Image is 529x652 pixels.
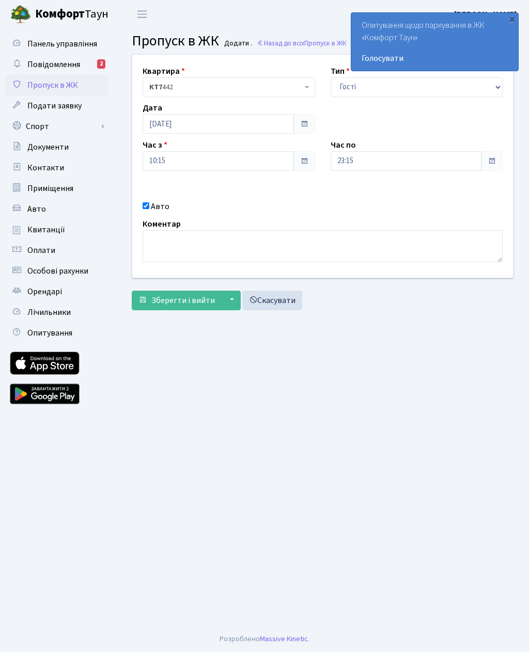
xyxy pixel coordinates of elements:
[5,157,108,178] a: Контакти
[129,6,155,23] button: Переключити навігацію
[5,281,108,302] a: Орендарі
[5,302,108,323] a: Лічильники
[5,137,108,157] a: Документи
[220,633,309,645] div: Розроблено .
[5,116,108,137] a: Спорт
[5,199,108,219] a: Авто
[5,261,108,281] a: Особові рахунки
[27,183,73,194] span: Приміщення
[260,633,308,644] a: Massive Kinetic
[149,82,302,92] span: <b>КТ7</b>&nbsp;&nbsp;&nbsp;442
[27,100,82,112] span: Подати заявку
[5,96,108,116] a: Подати заявку
[5,54,108,75] a: Повідомлення2
[454,8,517,21] a: [PERSON_NAME]
[507,14,517,24] div: ×
[27,79,78,91] span: Пропуск в ЖК
[351,13,518,71] div: Опитування щодо паркування в ЖК «Комфорт Таун»
[143,77,315,97] span: <b>КТ7</b>&nbsp;&nbsp;&nbsp;442
[304,38,347,48] span: Пропуск в ЖК
[132,30,219,51] span: Пропуск в ЖК
[143,218,181,230] label: Коментар
[27,224,65,235] span: Квитанції
[5,75,108,96] a: Пропуск в ЖК
[132,291,222,310] button: Зберегти і вийти
[27,38,97,50] span: Панель управління
[27,307,71,318] span: Лічильники
[97,59,105,69] div: 2
[27,286,62,297] span: Орендарі
[5,178,108,199] a: Приміщення
[5,219,108,240] a: Квитанції
[27,327,72,339] span: Опитування
[149,82,162,92] b: КТ7
[27,245,55,256] span: Оплати
[331,139,356,151] label: Час по
[27,265,88,277] span: Особові рахунки
[10,4,31,25] img: logo.png
[242,291,302,310] a: Скасувати
[5,323,108,343] a: Опитування
[454,9,517,20] b: [PERSON_NAME]
[35,6,85,22] b: Комфорт
[143,65,185,77] label: Квартира
[35,6,108,23] span: Таун
[331,65,350,77] label: Тип
[362,52,508,65] a: Голосувати
[143,139,167,151] label: Час з
[5,240,108,261] a: Оплати
[151,295,215,306] span: Зберегти і вийти
[27,141,69,153] span: Документи
[27,203,46,215] span: Авто
[27,59,80,70] span: Повідомлення
[222,39,252,48] small: Додати .
[257,38,347,48] a: Назад до всіхПропуск в ЖК
[143,102,162,114] label: Дата
[151,200,169,213] label: Авто
[27,162,64,173] span: Контакти
[5,34,108,54] a: Панель управління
